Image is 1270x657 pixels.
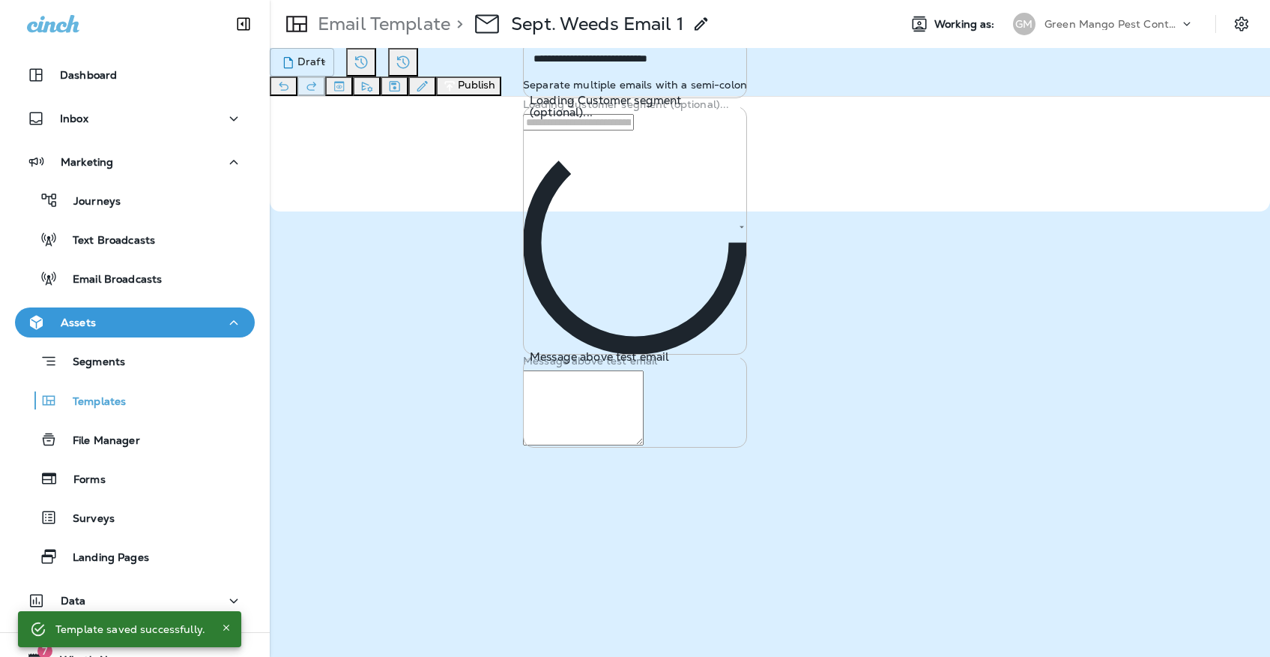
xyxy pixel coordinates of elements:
[353,76,381,96] button: Send test email
[1044,18,1179,30] p: Green Mango Pest Control
[279,54,325,70] div: Draft
[55,616,205,643] div: Template saved successfully.
[511,13,683,35] p: Sept. Weeds Email 1
[346,48,376,76] button: Restore from previous version
[270,76,297,96] button: Undo
[408,76,436,96] button: Edit details
[58,473,106,487] p: Forms
[297,76,325,96] button: Redo
[388,48,418,76] button: View Changelog
[1013,13,1035,35] div: GM
[58,273,162,287] p: Email Broadcasts
[61,156,113,168] p: Marketing
[58,395,126,409] p: Templates
[58,355,125,370] p: Segments
[523,98,747,110] label: Loading Customer segment (optional)...
[217,619,235,637] button: Close
[735,220,749,233] button: Open
[523,79,747,91] p: Separate multiple emails with a semi-colon
[58,434,140,448] p: File Manager
[325,76,353,96] button: Toggle preview
[60,69,117,81] p: Dashboard
[436,76,501,96] button: Publish
[223,9,264,39] button: Collapse Sidebar
[58,234,155,248] p: Text Broadcasts
[523,355,747,367] label: Message above test email
[312,13,450,35] p: Email Template
[1228,10,1255,37] button: Settings
[381,76,408,96] button: Save
[61,316,96,328] p: Assets
[58,512,115,526] p: Surveys
[61,595,86,607] p: Data
[58,551,149,565] p: Landing Pages
[450,13,463,35] p: >
[58,195,121,209] p: Journeys
[934,18,998,31] span: Working as:
[60,112,88,124] p: Inbox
